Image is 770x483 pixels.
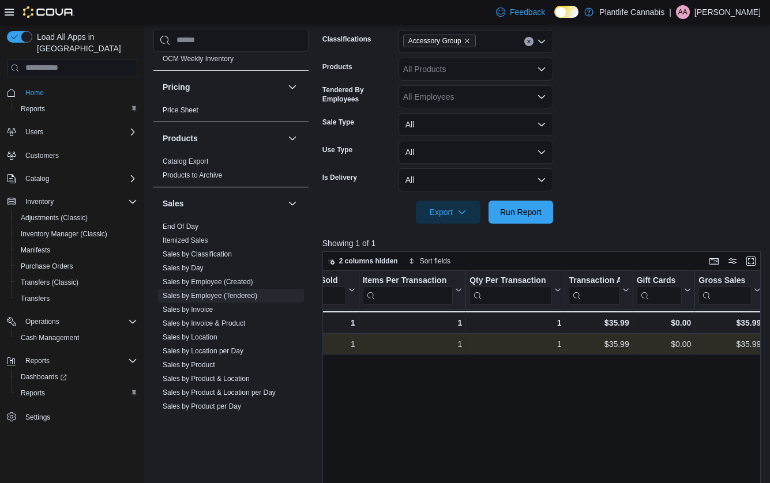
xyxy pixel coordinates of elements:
[163,277,253,286] span: Sales by Employee (Created)
[163,250,232,258] a: Sales by Classification
[25,317,59,326] span: Operations
[408,35,461,47] span: Accessory Group
[16,259,137,273] span: Purchase Orders
[2,124,142,140] button: Users
[636,275,682,304] div: Gift Card Sales
[12,101,142,117] button: Reports
[2,171,142,187] button: Catalog
[163,198,184,209] h3: Sales
[163,105,198,115] span: Price Sheet
[399,168,553,191] button: All
[569,275,619,286] div: Transaction Average
[416,201,480,224] button: Export
[339,256,398,266] span: 2 columns hidden
[16,227,112,241] a: Inventory Manager (Classic)
[599,5,664,19] p: Plantlife Cannabis
[698,275,752,286] div: Gross Sales
[21,172,137,186] span: Catalog
[163,55,234,63] a: OCM Weekly Inventory
[569,316,629,330] div: $35.99
[163,291,257,300] span: Sales by Employee (Tendered)
[362,316,462,330] div: 1
[676,5,690,19] div: Andrew Aylward
[16,211,137,225] span: Adjustments (Classic)
[163,236,208,245] span: Itemized Sales
[2,408,142,425] button: Settings
[707,254,721,268] button: Keyboard shortcuts
[2,84,142,101] button: Home
[469,275,552,286] div: Qty Per Transaction
[12,274,142,290] button: Transfers (Classic)
[322,145,352,154] label: Use Type
[2,194,142,210] button: Inventory
[305,316,355,330] div: 1
[636,316,691,330] div: $0.00
[21,315,137,329] span: Operations
[163,250,232,259] span: Sales by Classification
[399,141,553,164] button: All
[636,275,691,304] button: Gift Cards
[286,131,299,145] button: Products
[16,276,83,289] a: Transfers (Classic)
[16,276,137,289] span: Transfers (Classic)
[21,195,58,209] button: Inventory
[25,127,43,137] span: Users
[16,211,92,225] a: Adjustments (Classic)
[399,113,553,136] button: All
[7,80,137,455] nav: Complex example
[163,263,204,273] span: Sales by Day
[12,210,142,226] button: Adjustments (Classic)
[362,275,453,304] div: Items Per Transaction
[163,106,198,114] a: Price Sheet
[163,319,245,328] span: Sales by Invoice & Product
[12,258,142,274] button: Purchase Orders
[21,354,54,368] button: Reports
[32,31,137,54] span: Load All Apps in [GEOGRAPHIC_DATA]
[25,151,59,160] span: Customers
[163,81,283,93] button: Pricing
[21,409,137,424] span: Settings
[694,5,761,19] p: [PERSON_NAME]
[163,133,283,144] button: Products
[698,275,752,304] div: Gross Sales
[569,337,629,351] div: $35.99
[25,88,44,97] span: Home
[305,275,345,304] div: Net Sold
[423,201,474,224] span: Export
[163,388,276,397] span: Sales by Product & Location per Day
[16,292,137,305] span: Transfers
[744,254,758,268] button: Enter fullscreen
[305,337,355,351] div: 1
[698,337,761,351] div: $35.99
[12,242,142,258] button: Manifests
[678,5,688,19] span: AA
[322,62,352,71] label: Products
[21,195,137,209] span: Inventory
[163,236,208,244] a: Itemized Sales
[12,330,142,346] button: Cash Management
[16,102,137,116] span: Reports
[21,294,50,303] span: Transfers
[403,35,476,47] span: Accessory Group
[163,360,215,369] span: Sales by Product
[163,222,198,231] a: End Of Day
[12,226,142,242] button: Inventory Manager (Classic)
[21,104,45,114] span: Reports
[163,347,243,355] a: Sales by Location per Day
[163,278,253,286] a: Sales by Employee (Created)
[286,197,299,210] button: Sales
[21,172,54,186] button: Catalog
[698,316,761,330] div: $35.99
[23,6,74,18] img: Cova
[12,290,142,307] button: Transfers
[163,133,198,144] h3: Products
[322,173,357,182] label: Is Delivery
[636,275,682,286] div: Gift Cards
[163,171,222,179] a: Products to Archive
[16,386,137,400] span: Reports
[569,275,629,304] button: Transaction Average
[322,237,765,249] p: Showing 1 of 1
[25,413,50,422] span: Settings
[12,369,142,385] a: Dashboards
